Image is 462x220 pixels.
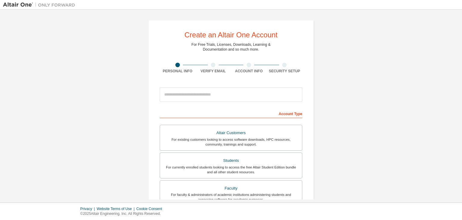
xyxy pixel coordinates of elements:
[231,69,267,74] div: Account Info
[80,206,97,211] div: Privacy
[164,184,298,193] div: Faculty
[267,69,303,74] div: Security Setup
[136,206,165,211] div: Cookie Consent
[160,108,302,118] div: Account Type
[164,156,298,165] div: Students
[196,69,231,74] div: Verify Email
[192,42,271,52] div: For Free Trials, Licenses, Downloads, Learning & Documentation and so much more.
[3,2,78,8] img: Altair One
[164,192,298,202] div: For faculty & administrators of academic institutions administering students and accessing softwa...
[164,129,298,137] div: Altair Customers
[160,69,196,74] div: Personal Info
[164,165,298,174] div: For currently enrolled students looking to access the free Altair Student Edition bundle and all ...
[80,211,166,216] p: © 2025 Altair Engineering, Inc. All Rights Reserved.
[164,137,298,147] div: For existing customers looking to access software downloads, HPC resources, community, trainings ...
[97,206,136,211] div: Website Terms of Use
[184,31,278,39] div: Create an Altair One Account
